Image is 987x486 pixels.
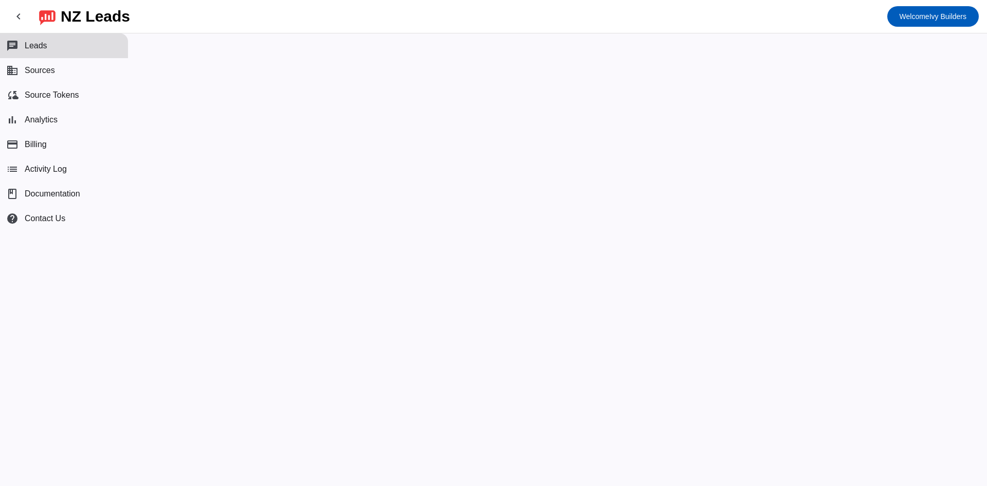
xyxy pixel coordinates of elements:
span: Analytics [25,115,58,124]
mat-icon: chevron_left [12,10,25,23]
mat-icon: help [6,212,19,225]
mat-icon: chat [6,40,19,52]
span: Leads [25,41,47,50]
span: Activity Log [25,165,67,174]
mat-icon: business [6,64,19,77]
mat-icon: list [6,163,19,175]
img: logo [39,8,56,25]
span: Billing [25,140,47,149]
span: Ivy Builders [900,9,966,24]
button: WelcomeIvy Builders [887,6,979,27]
span: Documentation [25,189,80,199]
span: Sources [25,66,55,75]
span: Welcome [900,12,929,21]
span: Source Tokens [25,91,79,100]
span: book [6,188,19,200]
mat-icon: bar_chart [6,114,19,126]
mat-icon: payment [6,138,19,151]
div: NZ Leads [61,9,130,24]
span: Contact Us [25,214,65,223]
mat-icon: cloud_sync [6,89,19,101]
